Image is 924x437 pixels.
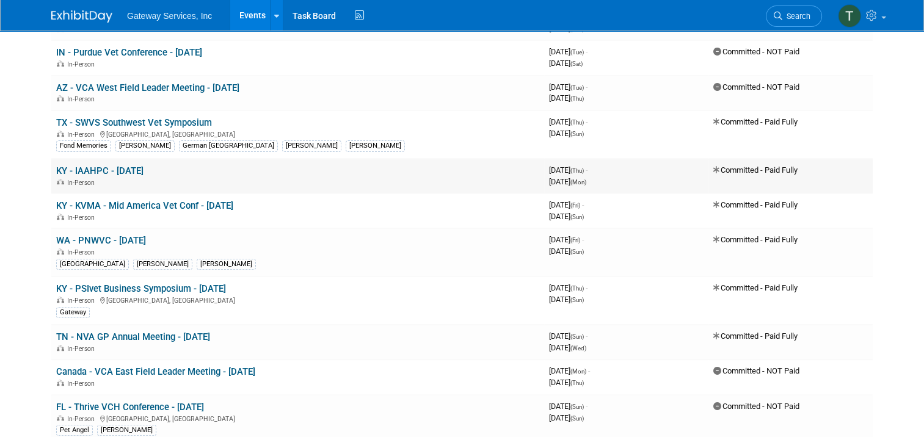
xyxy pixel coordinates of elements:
[570,285,584,292] span: (Thu)
[56,140,111,151] div: Fond Memories
[67,131,98,139] span: In-Person
[549,93,584,103] span: [DATE]
[67,179,98,187] span: In-Person
[570,415,584,422] span: (Sun)
[586,283,588,292] span: -
[56,402,204,413] a: FL - Thrive VCH Conference - [DATE]
[346,140,405,151] div: [PERSON_NAME]
[582,200,584,209] span: -
[713,47,799,56] span: Committed - NOT Paid
[57,248,64,255] img: In-Person Event
[67,380,98,388] span: In-Person
[56,283,226,294] a: KY - PSIvet Business Symposium - [DATE]
[56,165,144,176] a: KY - IAAHPC - [DATE]
[570,237,580,244] span: (Fri)
[56,47,202,58] a: IN - Purdue Vet Conference - [DATE]
[127,11,212,21] span: Gateway Services, Inc
[57,60,64,67] img: In-Person Event
[549,402,588,411] span: [DATE]
[56,82,239,93] a: AZ - VCA West Field Leader Meeting - [DATE]
[57,415,64,421] img: In-Person Event
[838,4,861,27] img: Tina Garton
[549,177,586,186] span: [DATE]
[570,368,586,375] span: (Mon)
[570,179,586,186] span: (Mon)
[57,131,64,137] img: In-Person Event
[57,297,64,303] img: In-Person Event
[549,117,588,126] span: [DATE]
[570,380,584,386] span: (Thu)
[570,119,584,126] span: (Thu)
[713,283,798,292] span: Committed - Paid Fully
[713,165,798,175] span: Committed - Paid Fully
[97,425,156,436] div: [PERSON_NAME]
[570,214,584,220] span: (Sun)
[549,235,584,244] span: [DATE]
[570,131,584,137] span: (Sun)
[67,248,98,256] span: In-Person
[713,402,799,411] span: Committed - NOT Paid
[67,297,98,305] span: In-Person
[586,165,588,175] span: -
[713,82,799,92] span: Committed - NOT Paid
[67,345,98,353] span: In-Person
[570,60,583,67] span: (Sat)
[570,345,586,352] span: (Wed)
[56,235,146,246] a: WA - PNWVC - [DATE]
[57,179,64,185] img: In-Person Event
[56,307,90,318] div: Gateway
[570,49,584,56] span: (Tue)
[586,82,588,92] span: -
[549,200,584,209] span: [DATE]
[586,402,588,411] span: -
[56,331,210,342] a: TN - NVA GP Annual Meeting - [DATE]
[713,117,798,126] span: Committed - Paid Fully
[570,333,584,340] span: (Sun)
[57,345,64,351] img: In-Person Event
[582,235,584,244] span: -
[570,403,584,410] span: (Sun)
[549,24,584,33] span: [DATE]
[56,366,255,377] a: Canada - VCA East Field Leader Meeting - [DATE]
[67,415,98,423] span: In-Person
[549,129,584,138] span: [DATE]
[282,140,341,151] div: [PERSON_NAME]
[549,47,588,56] span: [DATE]
[179,140,278,151] div: German [GEOGRAPHIC_DATA]
[570,167,584,174] span: (Thu)
[67,60,98,68] span: In-Person
[713,366,799,375] span: Committed - NOT Paid
[713,235,798,244] span: Committed - Paid Fully
[549,165,588,175] span: [DATE]
[570,202,580,209] span: (Fri)
[549,247,584,256] span: [DATE]
[782,12,810,21] span: Search
[766,5,822,27] a: Search
[549,413,584,422] span: [DATE]
[56,259,129,270] div: [GEOGRAPHIC_DATA]
[713,331,798,341] span: Committed - Paid Fully
[56,200,233,211] a: KY - KVMA - Mid America Vet Conf - [DATE]
[549,343,586,352] span: [DATE]
[56,413,539,423] div: [GEOGRAPHIC_DATA], [GEOGRAPHIC_DATA]
[570,297,584,303] span: (Sun)
[133,259,192,270] div: [PERSON_NAME]
[549,295,584,304] span: [DATE]
[549,283,588,292] span: [DATE]
[67,214,98,222] span: In-Person
[570,95,584,102] span: (Thu)
[570,248,584,255] span: (Sun)
[570,84,584,91] span: (Tue)
[197,259,256,270] div: [PERSON_NAME]
[570,26,584,32] span: (Thu)
[57,380,64,386] img: In-Person Event
[549,59,583,68] span: [DATE]
[549,212,584,221] span: [DATE]
[549,82,588,92] span: [DATE]
[57,214,64,220] img: In-Person Event
[588,366,590,375] span: -
[549,331,588,341] span: [DATE]
[115,140,175,151] div: [PERSON_NAME]
[586,331,588,341] span: -
[56,129,539,139] div: [GEOGRAPHIC_DATA], [GEOGRAPHIC_DATA]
